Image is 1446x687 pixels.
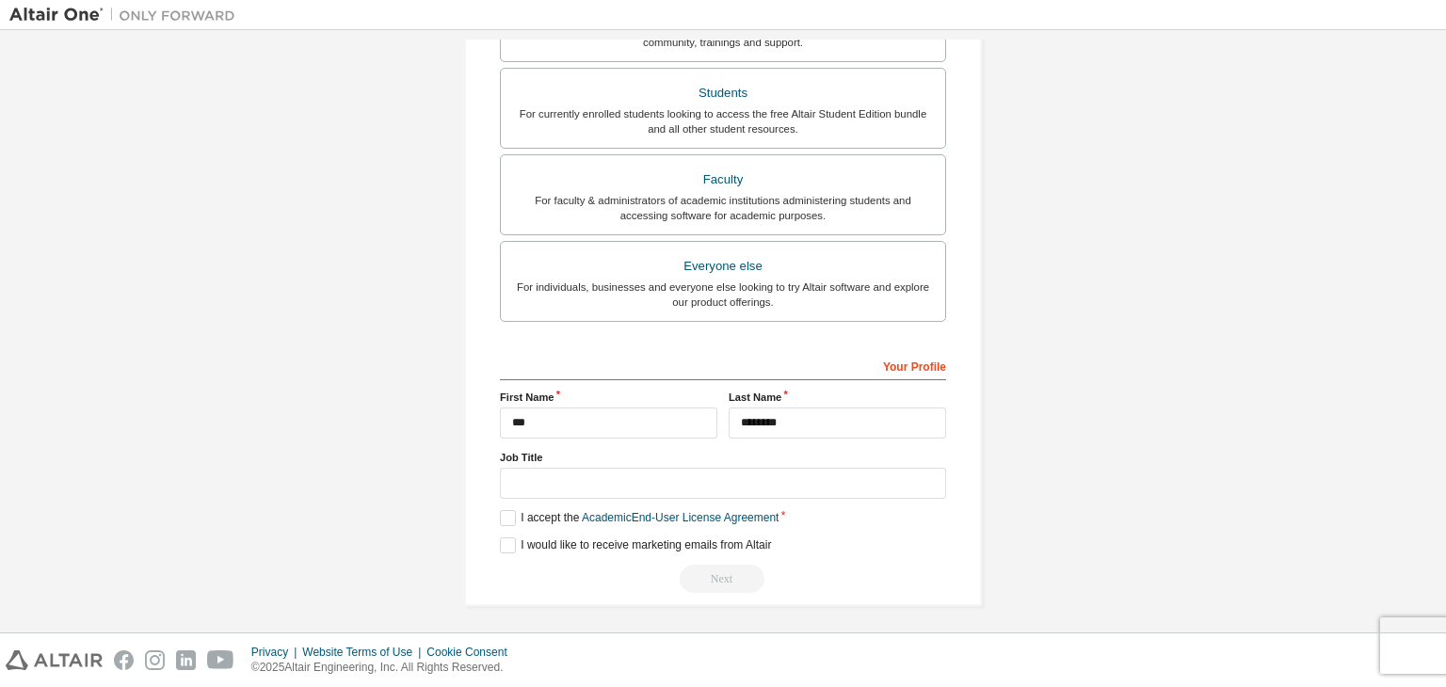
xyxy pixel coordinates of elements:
[500,450,946,465] label: Job Title
[176,650,196,670] img: linkedin.svg
[582,511,779,524] a: Academic End-User License Agreement
[500,510,779,526] label: I accept the
[6,650,103,670] img: altair_logo.svg
[512,193,934,223] div: For faculty & administrators of academic institutions administering students and accessing softwa...
[9,6,245,24] img: Altair One
[500,537,771,553] label: I would like to receive marketing emails from Altair
[729,390,946,405] label: Last Name
[302,645,426,660] div: Website Terms of Use
[512,280,934,310] div: For individuals, businesses and everyone else looking to try Altair software and explore our prod...
[500,390,717,405] label: First Name
[207,650,234,670] img: youtube.svg
[251,645,302,660] div: Privacy
[512,253,934,280] div: Everyone else
[426,645,518,660] div: Cookie Consent
[251,660,519,676] p: © 2025 Altair Engineering, Inc. All Rights Reserved.
[145,650,165,670] img: instagram.svg
[512,167,934,193] div: Faculty
[500,350,946,380] div: Your Profile
[114,650,134,670] img: facebook.svg
[512,106,934,136] div: For currently enrolled students looking to access the free Altair Student Edition bundle and all ...
[512,80,934,106] div: Students
[500,565,946,593] div: Please wait while checking email ...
